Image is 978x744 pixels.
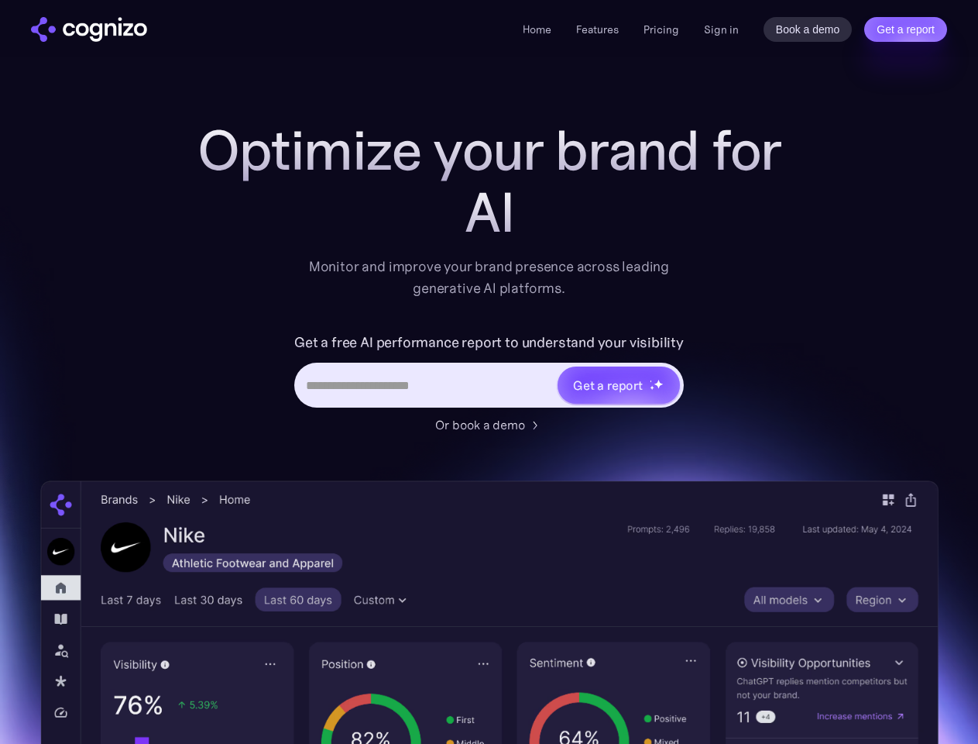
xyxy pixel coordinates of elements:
[299,256,680,299] div: Monitor and improve your brand presence across leading generative AI platforms.
[31,17,147,42] a: home
[643,22,679,36] a: Pricing
[180,181,799,243] div: AI
[764,17,853,42] a: Book a demo
[864,17,947,42] a: Get a report
[650,380,652,382] img: star
[435,415,525,434] div: Or book a demo
[573,376,643,394] div: Get a report
[650,385,655,391] img: star
[435,415,544,434] a: Or book a demo
[556,365,681,405] a: Get a reportstarstarstar
[704,20,739,39] a: Sign in
[294,330,684,355] label: Get a free AI performance report to understand your visibility
[31,17,147,42] img: cognizo logo
[576,22,619,36] a: Features
[654,379,664,389] img: star
[523,22,551,36] a: Home
[294,330,684,408] form: Hero URL Input Form
[180,119,799,181] h1: Optimize your brand for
